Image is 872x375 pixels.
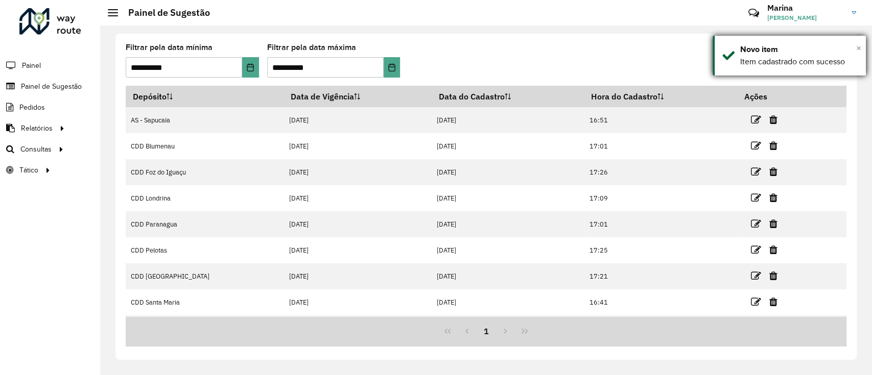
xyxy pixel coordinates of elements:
td: 17:26 [584,159,737,185]
a: Excluir [769,165,777,179]
td: [DATE] [284,315,432,341]
span: Pedidos [19,102,45,113]
a: Editar [750,191,761,205]
a: Editar [750,295,761,309]
span: Painel de Sugestão [21,81,82,92]
td: [DATE] [432,315,584,341]
td: CDD Foz do Iguaçu [126,159,284,185]
td: [DATE] [432,211,584,237]
span: Relatórios [21,123,53,134]
td: CDD Paranagua [126,211,284,237]
td: 16:41 [584,289,737,315]
a: Excluir [769,295,777,309]
td: [DATE] [284,211,432,237]
td: [DATE] [432,133,584,159]
div: Item cadastrado com sucesso [740,56,858,68]
div: Novo item [740,43,858,56]
button: 1 [477,321,496,341]
td: AS - Sapucaia [126,107,284,133]
button: Choose Date [384,57,400,78]
td: CDD Sapucaia [126,315,284,341]
td: [DATE] [284,133,432,159]
span: [PERSON_NAME] [767,13,844,22]
button: Choose Date [242,57,259,78]
a: Excluir [769,269,777,283]
td: 17:09 [584,185,737,211]
td: 17:19 [584,315,737,341]
h3: Marina [767,3,844,13]
span: Tático [19,165,38,176]
td: [DATE] [284,159,432,185]
td: [DATE] [284,185,432,211]
a: Contato Rápido [743,2,765,24]
td: CDD Londrina [126,185,284,211]
a: Excluir [769,139,777,153]
td: [DATE] [284,263,432,289]
td: CDD Blumenau [126,133,284,159]
th: Data de Vigência [284,86,432,107]
a: Excluir [769,191,777,205]
td: [DATE] [432,237,584,263]
a: Excluir [769,243,777,257]
span: Painel [22,60,41,71]
label: Filtrar pela data mínima [126,41,213,54]
td: 17:21 [584,263,737,289]
td: [DATE] [284,107,432,133]
th: Hora do Cadastro [584,86,737,107]
td: [DATE] [432,289,584,315]
span: × [856,42,861,54]
th: Data do Cadastro [432,86,584,107]
td: [DATE] [284,289,432,315]
button: Close [856,40,861,56]
td: CDD [GEOGRAPHIC_DATA] [126,263,284,289]
td: 17:01 [584,133,737,159]
a: Editar [750,139,761,153]
h2: Painel de Sugestão [118,7,210,18]
td: 16:51 [584,107,737,133]
a: Editar [750,243,761,257]
td: [DATE] [432,185,584,211]
td: 17:01 [584,211,737,237]
td: [DATE] [432,263,584,289]
label: Filtrar pela data máxima [267,41,356,54]
th: Ações [737,86,798,107]
td: CDD Pelotas [126,237,284,263]
span: Consultas [20,144,52,155]
td: [DATE] [432,107,584,133]
th: Depósito [126,86,284,107]
a: Editar [750,269,761,283]
a: Editar [750,113,761,127]
a: Editar [750,217,761,231]
a: Editar [750,165,761,179]
td: [DATE] [432,159,584,185]
a: Excluir [769,113,777,127]
td: 17:25 [584,237,737,263]
td: [DATE] [284,237,432,263]
a: Excluir [769,217,777,231]
td: CDD Santa Maria [126,289,284,315]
